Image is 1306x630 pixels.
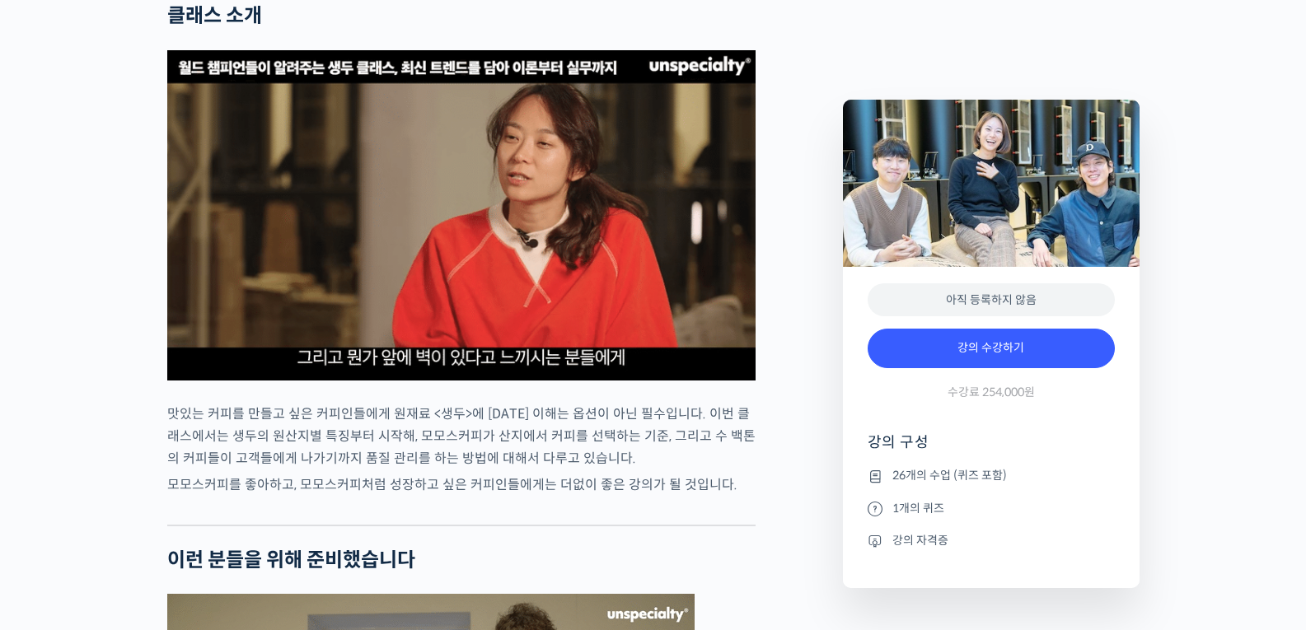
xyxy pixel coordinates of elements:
[213,493,316,534] a: 설정
[868,530,1115,550] li: 강의 자격증
[868,283,1115,317] div: 아직 등록하지 않음
[52,518,62,531] span: 홈
[868,498,1115,518] li: 1개의 퀴즈
[167,3,262,28] strong: 클래스 소개
[948,385,1035,400] span: 수강료 254,000원
[109,493,213,534] a: 대화
[868,329,1115,368] a: 강의 수강하기
[151,519,171,532] span: 대화
[167,403,756,469] p: 맛있는 커피를 만들고 싶은 커피인들에게 원재료 <생두>에 [DATE] 이해는 옵션이 아닌 필수입니다. 이번 클래스에서는 생두의 원산지별 특징부터 시작해, 모모스커피가 산지에서...
[5,493,109,534] a: 홈
[167,548,756,572] h2: 이런 분들을 위해 준비했습니다
[868,466,1115,486] li: 26개의 수업 (퀴즈 포함)
[868,432,1115,465] h4: 강의 구성
[167,474,756,496] p: 모모스커피를 좋아하고, 모모스커피처럼 성장하고 싶은 커피인들에게는 더없이 좋은 강의가 될 것입니다.
[255,518,274,531] span: 설정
